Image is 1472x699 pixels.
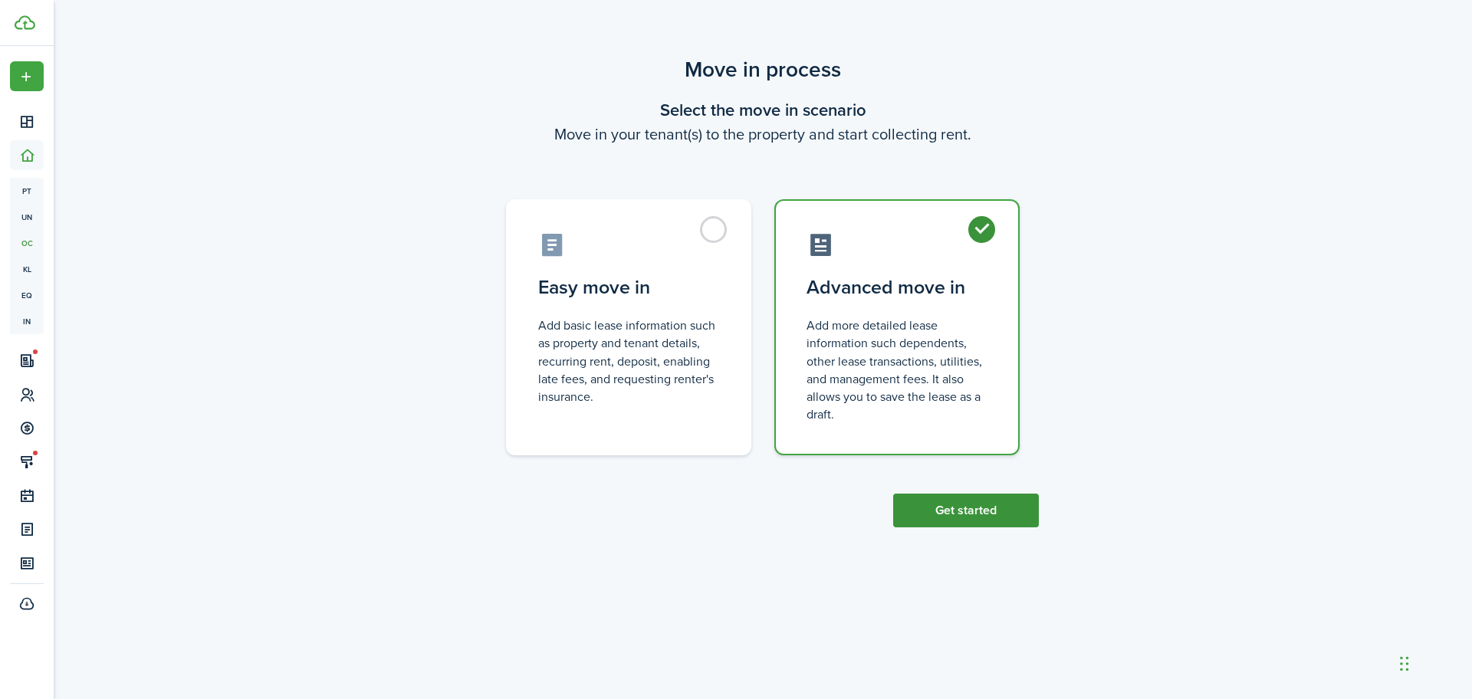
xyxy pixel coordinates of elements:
[1217,533,1472,699] iframe: Chat Widget
[10,256,44,282] a: kl
[15,15,35,30] img: TenantCloud
[538,274,719,301] control-radio-card-title: Easy move in
[10,178,44,204] a: pt
[10,61,44,91] button: Open menu
[807,317,987,423] control-radio-card-description: Add more detailed lease information such dependents, other lease transactions, utilities, and man...
[487,123,1039,146] wizard-step-header-description: Move in your tenant(s) to the property and start collecting rent.
[538,317,719,405] control-radio-card-description: Add basic lease information such as property and tenant details, recurring rent, deposit, enablin...
[10,230,44,256] a: oc
[487,97,1039,123] wizard-step-header-title: Select the move in scenario
[1400,641,1409,687] div: Drag
[10,204,44,230] a: un
[10,308,44,334] a: in
[487,54,1039,86] scenario-title: Move in process
[807,274,987,301] control-radio-card-title: Advanced move in
[10,282,44,308] a: eq
[893,494,1039,527] button: Get started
